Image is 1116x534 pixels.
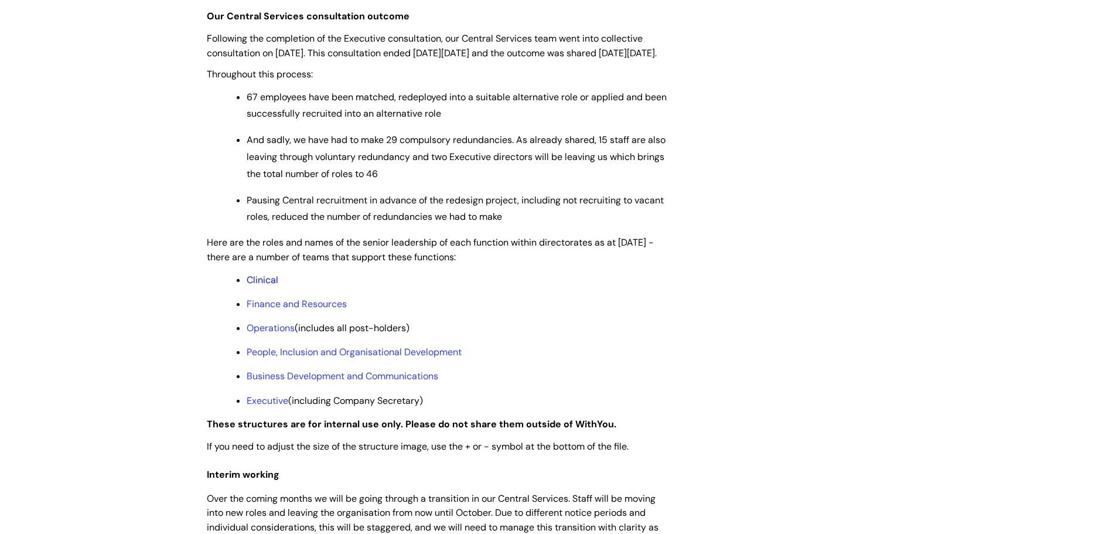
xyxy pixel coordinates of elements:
a: Operations [247,322,295,334]
span: Here are the roles and names of the senior leadership of each function within directorates as at ... [207,236,654,263]
span: (includes all post-holders) [247,322,409,334]
span: If you need to adjust the size of the structure image, use the + or - symbol at the bottom of the... [207,440,629,453]
strong: Our Central Services consultation outcome [207,10,409,22]
span: (including Company Secretary) [247,394,423,407]
strong: These structures are for internal use only. Please do not share them outside of WithYou. [207,418,616,430]
span: Following the completion of the Executive consultation, our Central Services team went into colle... [207,32,657,59]
span: Interim working [207,468,279,481]
a: People, Inclusion and Organisational Development [247,346,462,358]
p: And sadly, we have had to make 29 compulsory redundancies. As already shared, 15 staff are also l... [247,132,670,182]
p: 67 employees have been matched, redeployed into a suitable alternative role or applied and been s... [247,89,670,123]
a: Business Development and Communications [247,370,438,382]
a: Clinical [247,274,278,286]
a: Executive [247,394,288,407]
span: Throughout this process: [207,68,313,80]
a: Finance and Resources [247,298,347,310]
p: Pausing Central recruitment in advance of the redesign project, including not recruiting to vacan... [247,192,670,226]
